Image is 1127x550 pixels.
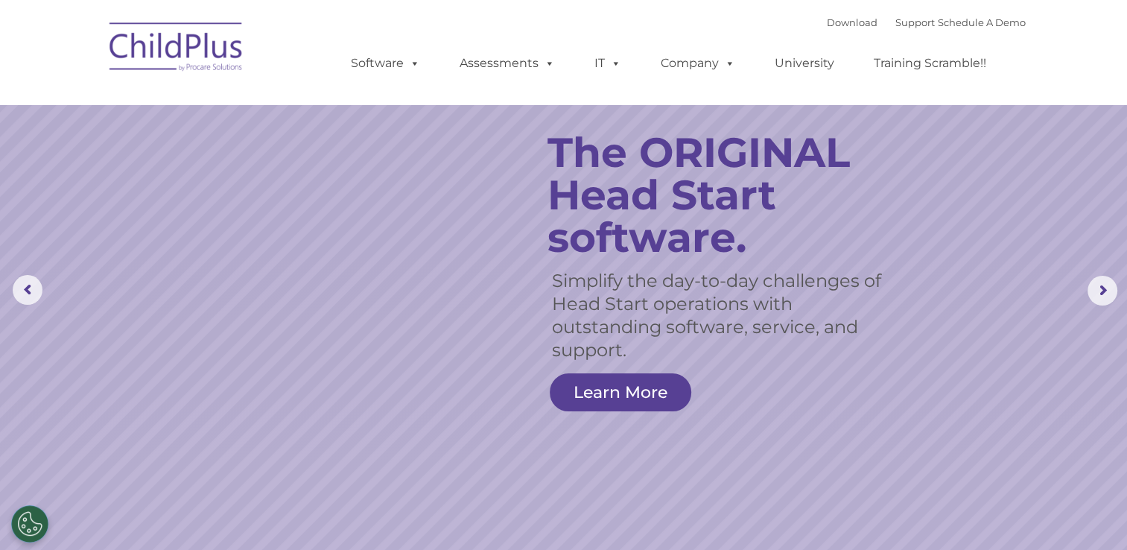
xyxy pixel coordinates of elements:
a: Software [336,48,435,78]
font: | [827,16,1026,28]
a: Download [827,16,877,28]
a: Learn More [550,373,691,411]
button: Cookies Settings [11,505,48,543]
a: IT [580,48,636,78]
span: Last name [207,98,253,110]
iframe: Chat Widget [884,389,1127,550]
a: Assessments [445,48,570,78]
a: University [760,48,849,78]
img: ChildPlus by Procare Solutions [102,12,251,86]
a: Support [895,16,935,28]
a: Schedule A Demo [938,16,1026,28]
rs-layer: Simplify the day-to-day challenges of Head Start operations with outstanding software, service, a... [552,269,882,361]
span: Phone number [207,159,270,171]
a: Company [646,48,750,78]
a: Training Scramble!! [859,48,1001,78]
rs-layer: The ORIGINAL Head Start software. [547,131,899,259]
